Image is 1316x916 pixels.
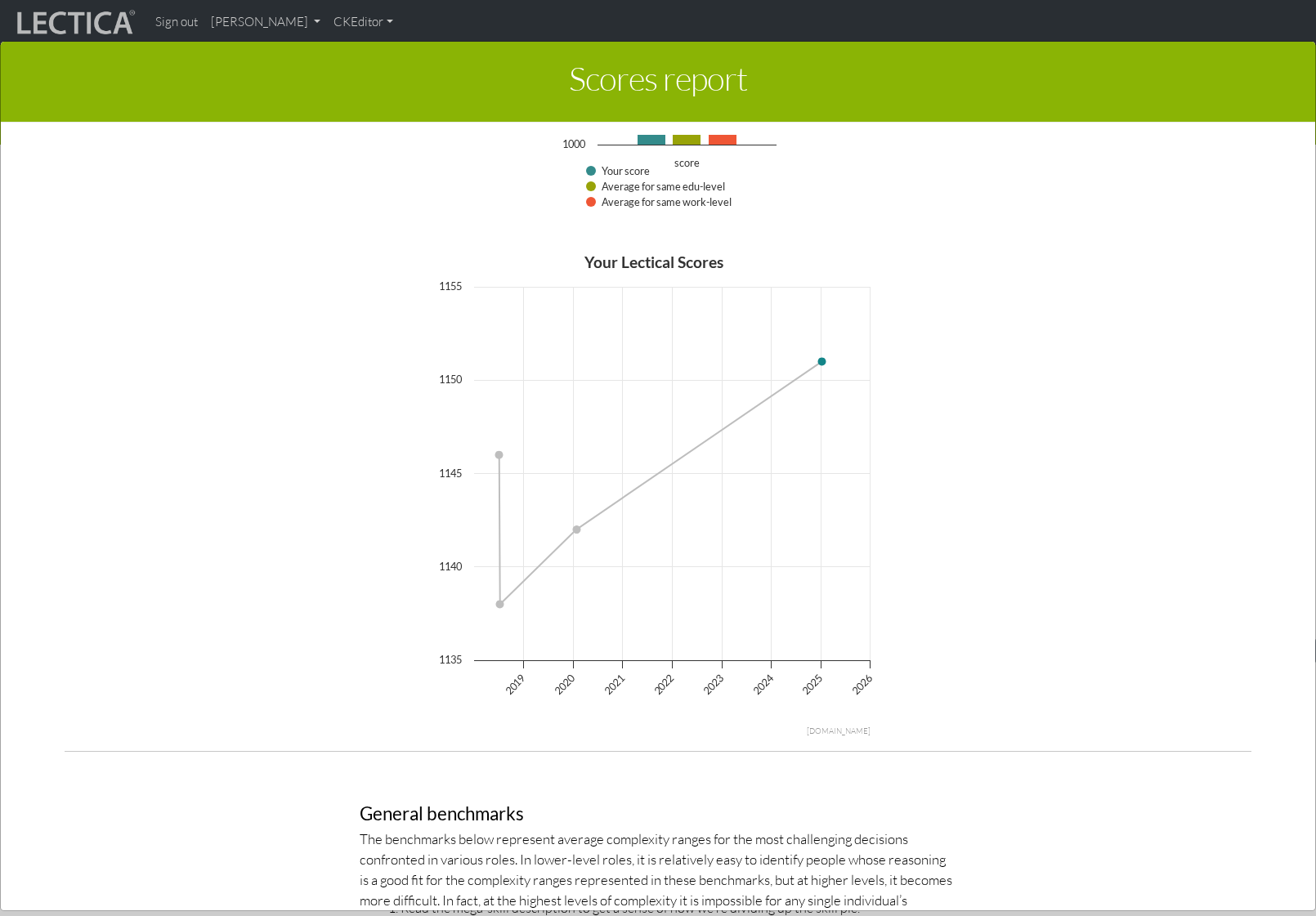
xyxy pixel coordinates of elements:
[849,672,875,697] text: 2026
[439,653,462,666] text: 1135
[495,451,504,459] path: Thursday, Jul 5, 04:34:31 AM, 1,146. Lectical Level.
[586,180,725,193] button: Show Average for same edu-level
[439,467,462,480] text: 1145
[799,672,825,697] text: 2025
[807,726,871,736] text: Chart credits: Highcharts.com
[502,672,527,697] text: 2019
[584,252,723,271] text: Your Lectical Scores
[439,560,463,573] text: 1140
[13,54,1303,109] h1: Scores report
[552,671,578,697] text: 2020
[429,248,879,738] div: Your Lectical Scores. Highcharts interactive chart.
[586,195,732,208] button: Show Average for same work-level
[586,164,650,177] button: Show Your score
[562,137,586,150] text: 1000
[701,672,726,697] text: 2023
[656,713,657,714] button: Show Lectical Level
[818,357,826,365] path: Tuesday, Jan 7, 11:02:17.275 PM, 1,151. Lectical Level.
[439,279,462,293] text: 1155
[602,672,627,697] text: 2021
[360,804,956,824] h3: General benchmarks
[429,248,879,738] svg: Interactive chart
[651,672,676,697] text: 2022
[750,671,776,697] text: 2024
[496,601,504,609] path: Wednesday, Jul 11, 05:09:50 AM, 1,138. Lectical Level.
[674,156,700,169] text: score
[573,525,581,534] path: Friday, Jan 24, 11:31:38.406 AM, 1,142. Lectical Level.
[439,373,463,386] text: 1150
